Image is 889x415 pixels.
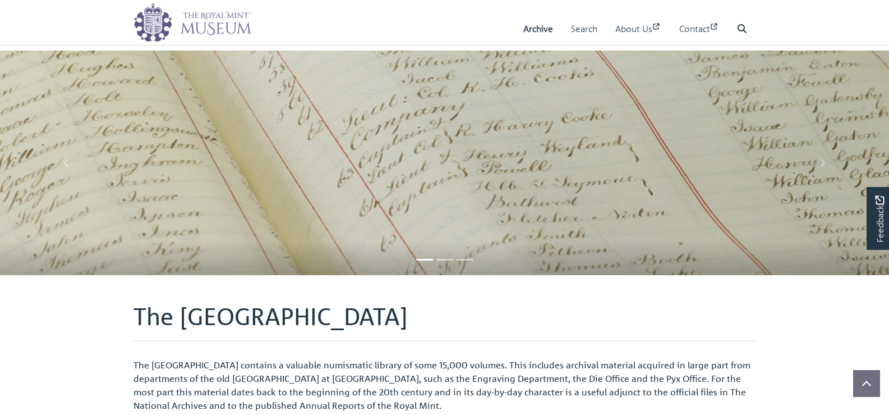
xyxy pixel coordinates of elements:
a: About Us [615,13,661,45]
p: The [GEOGRAPHIC_DATA] contains a valuable numismatic library of some 15,000 volumes. This include... [133,358,756,412]
button: Scroll to top [853,370,880,397]
a: Archive [523,13,553,45]
img: logo_wide.png [133,3,251,42]
a: Move to next slideshow image [756,51,889,275]
a: Search [571,13,597,45]
a: Contact [679,13,719,45]
h1: The [GEOGRAPHIC_DATA] [133,302,756,341]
